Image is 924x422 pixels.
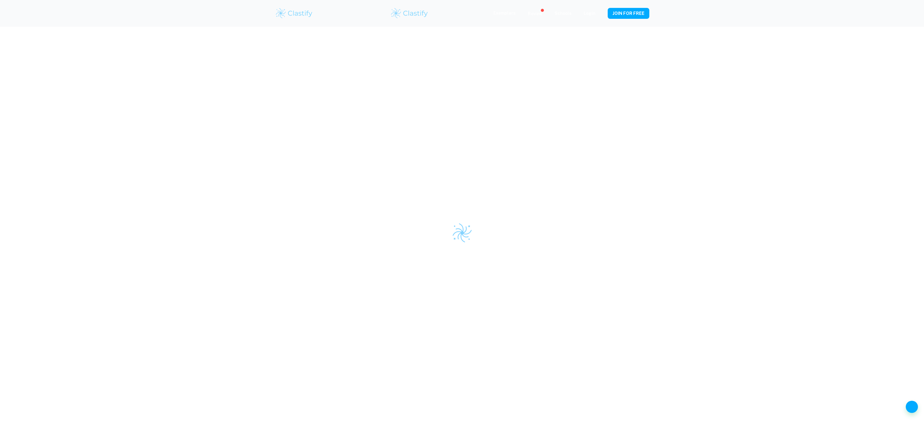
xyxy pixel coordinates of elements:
button: JOIN FOR FREE [608,8,649,19]
button: Help and Feedback [906,401,918,413]
p: Exemplars [493,10,516,16]
img: Clastify logo [275,7,314,19]
a: Schools [555,11,572,16]
a: Login [584,11,596,16]
img: Clastify logo [452,222,473,243]
img: Clastify logo [390,7,429,19]
p: Review [528,10,542,17]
